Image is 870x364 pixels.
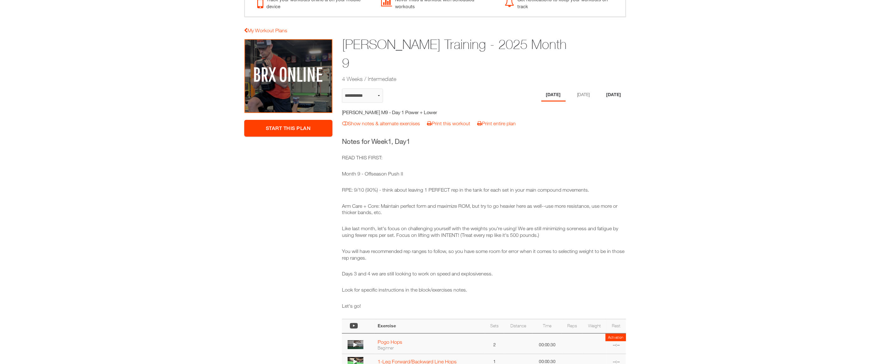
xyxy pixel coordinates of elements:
[342,35,577,72] h1: [PERSON_NAME] Training - 2025 Month 9
[342,154,626,161] p: READ THIS FIRST:
[342,270,626,277] p: Days 3 and 4 we are still looking to work on speed and explosiveness.
[342,137,626,146] h3: Notes for Week , Day
[244,120,333,137] a: Start This Plan
[342,287,626,293] p: Look for specific instructions in the block/exercises notes.
[342,187,626,193] p: RPE: 9/10 (90%) - think about leaving 1 PERFECT rep in the tank for each set in your main compoun...
[607,333,626,354] td: --:--
[342,75,577,83] h2: 4 Weeks / Intermediate
[582,319,607,333] th: Weight
[244,39,333,114] img: Jason Rizzo Training - 2025 Month 9
[388,137,392,145] span: 1
[348,340,363,349] img: thumbnail.png
[607,319,626,333] th: Rest
[427,120,470,126] a: Print this workout
[541,89,566,102] li: Day 1
[378,339,402,345] a: Pogo Hops
[485,319,504,333] th: Sets
[406,137,410,145] span: 1
[378,345,482,351] div: Beginner
[477,120,516,126] a: Print entire plan
[504,319,532,333] th: Distance
[342,109,455,116] h5: [PERSON_NAME] M9 - Day 1 Power + Lower
[532,319,562,333] th: Time
[342,303,626,309] p: Let's go!
[573,89,595,102] li: Day 2
[342,170,626,177] p: Month 9 - Offseason Push II
[342,203,626,216] p: Arm Care + Core: Maintain perfect form and maximize ROM, but try to go heavier here as well--use ...
[374,319,485,333] th: Exercise
[562,319,583,333] th: Reps
[342,120,420,126] a: Show notes & alternate exercises
[342,225,626,238] p: Like last month, let's focus on challenging yourself with the weights you're using! We are still ...
[244,28,288,33] a: My Workout Plans
[605,334,626,341] td: Activation
[485,333,504,354] td: 2
[602,89,626,102] li: Day 3
[342,248,626,261] p: You will have recommended rep ranges to follow, so you have some room for error when it comes to ...
[532,333,562,354] td: 00:00:30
